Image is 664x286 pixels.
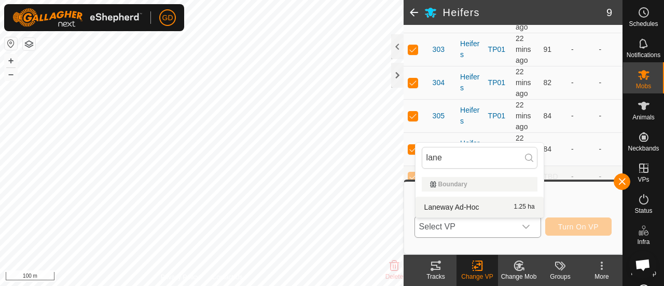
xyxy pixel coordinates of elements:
div: Change Mob [498,272,539,281]
span: 27 Sept 2025, 7:04 am [516,34,531,64]
a: TP01 [488,45,505,53]
a: TP01 [488,112,505,120]
span: 303 [433,44,445,55]
span: Notifications [627,52,660,58]
div: Heifers [460,138,479,160]
a: Privacy Policy [161,273,200,282]
span: 27 Sept 2025, 7:04 am [516,67,531,98]
div: Heifers [460,72,479,93]
span: GD [162,12,173,23]
td: - [567,132,594,166]
span: Animals [632,114,655,120]
td: - [567,166,594,188]
td: - [567,33,594,66]
span: 82 [544,78,552,87]
span: Turn On VP [558,223,599,231]
div: More [581,272,622,281]
span: 27 Sept 2025, 7:04 am [516,134,531,164]
td: - [567,66,594,99]
ul: Option List [416,173,544,217]
h2: Heifers [443,6,606,19]
div: Change VP [457,272,498,281]
input: Search [422,147,537,169]
li: Laneway Ad-Hoc [416,197,544,217]
td: - [595,132,622,166]
span: 304 [433,77,445,88]
div: Tracks [415,272,457,281]
span: 27 Sept 2025, 7:04 am [516,101,531,131]
span: Laneway Ad-Hoc [424,203,479,211]
span: Status [634,208,652,214]
td: - [595,166,622,188]
div: dropdown trigger [516,216,536,237]
button: Map Layers [23,38,35,50]
div: Heifers [460,105,479,127]
div: Boundary [430,181,529,187]
span: TBD [544,172,558,181]
td: - [595,99,622,132]
div: Open chat [629,251,657,279]
span: 9 [606,5,612,20]
button: Reset Map [5,37,17,50]
button: + [5,55,17,67]
span: 84 [544,112,552,120]
span: 1.25 ha [514,203,535,211]
button: – [5,68,17,80]
span: Schedules [629,21,658,27]
span: Neckbands [628,145,659,152]
span: 305 [433,111,445,121]
td: - [595,66,622,99]
div: Heifers [460,38,479,60]
td: - [567,99,594,132]
div: Groups [539,272,581,281]
span: Select VP [415,216,516,237]
button: Turn On VP [545,217,612,236]
span: 27 Sept 2025, 7:04 am [516,1,531,31]
span: Infra [637,239,649,245]
a: Contact Us [212,273,242,282]
span: 91 [544,45,552,53]
span: 84 [544,145,552,153]
span: Heatmap [631,270,656,276]
span: Mobs [636,83,651,89]
a: TP01 [488,78,505,87]
img: Gallagher Logo [12,8,142,27]
span: VPs [638,176,649,183]
td: - [595,33,622,66]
